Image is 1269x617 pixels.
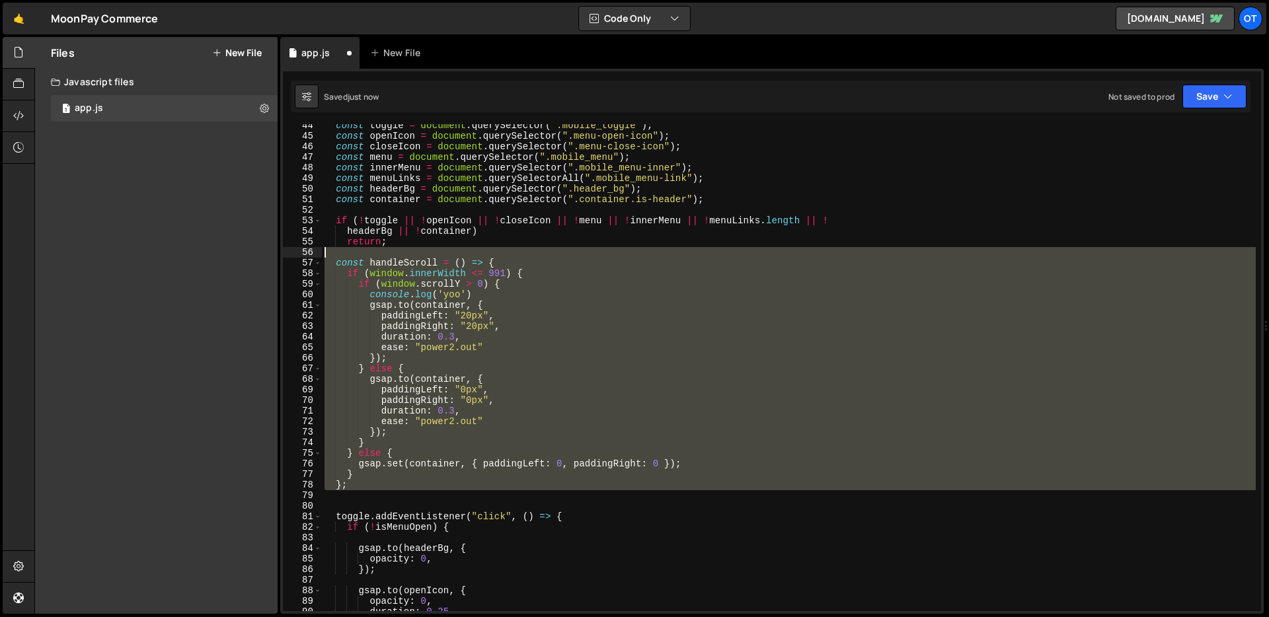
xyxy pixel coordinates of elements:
[283,258,322,268] div: 57
[51,95,278,122] div: 17336/48143.js
[283,395,322,406] div: 70
[283,226,322,236] div: 54
[283,448,322,458] div: 75
[283,342,322,353] div: 65
[283,353,322,363] div: 66
[283,173,322,184] div: 49
[283,120,322,131] div: 44
[283,194,322,205] div: 51
[283,416,322,427] div: 72
[283,374,322,384] div: 68
[283,606,322,617] div: 90
[51,11,159,26] div: MoonPay Commerce
[283,480,322,490] div: 78
[1108,91,1174,102] div: Not saved to prod
[283,236,322,247] div: 55
[283,532,322,543] div: 83
[283,511,322,522] div: 81
[212,48,262,58] button: New File
[579,7,690,30] button: Code Only
[283,575,322,585] div: 87
[283,279,322,289] div: 59
[75,102,103,114] div: app.js
[283,406,322,416] div: 71
[283,268,322,279] div: 58
[3,3,35,34] a: 🤙
[283,501,322,511] div: 80
[283,522,322,532] div: 82
[283,321,322,332] div: 63
[283,458,322,469] div: 76
[283,163,322,173] div: 48
[283,554,322,564] div: 85
[62,104,70,115] span: 1
[283,490,322,501] div: 79
[283,585,322,596] div: 88
[1182,85,1247,108] button: Save
[283,363,322,374] div: 67
[283,300,322,310] div: 61
[283,469,322,480] div: 77
[283,564,322,575] div: 86
[51,46,75,60] h2: Files
[283,289,322,300] div: 60
[283,427,322,437] div: 73
[283,310,322,321] div: 62
[283,141,322,152] div: 46
[283,215,322,226] div: 53
[324,91,379,102] div: Saved
[301,46,330,59] div: app.js
[283,131,322,141] div: 45
[283,384,322,395] div: 69
[283,437,322,448] div: 74
[283,332,322,342] div: 64
[283,152,322,163] div: 47
[283,205,322,215] div: 52
[283,543,322,554] div: 84
[1116,7,1235,30] a: [DOMAIN_NAME]
[1239,7,1262,30] a: Ot
[283,596,322,606] div: 89
[348,91,379,102] div: just now
[370,46,426,59] div: New File
[35,69,278,95] div: Javascript files
[283,184,322,194] div: 50
[283,247,322,258] div: 56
